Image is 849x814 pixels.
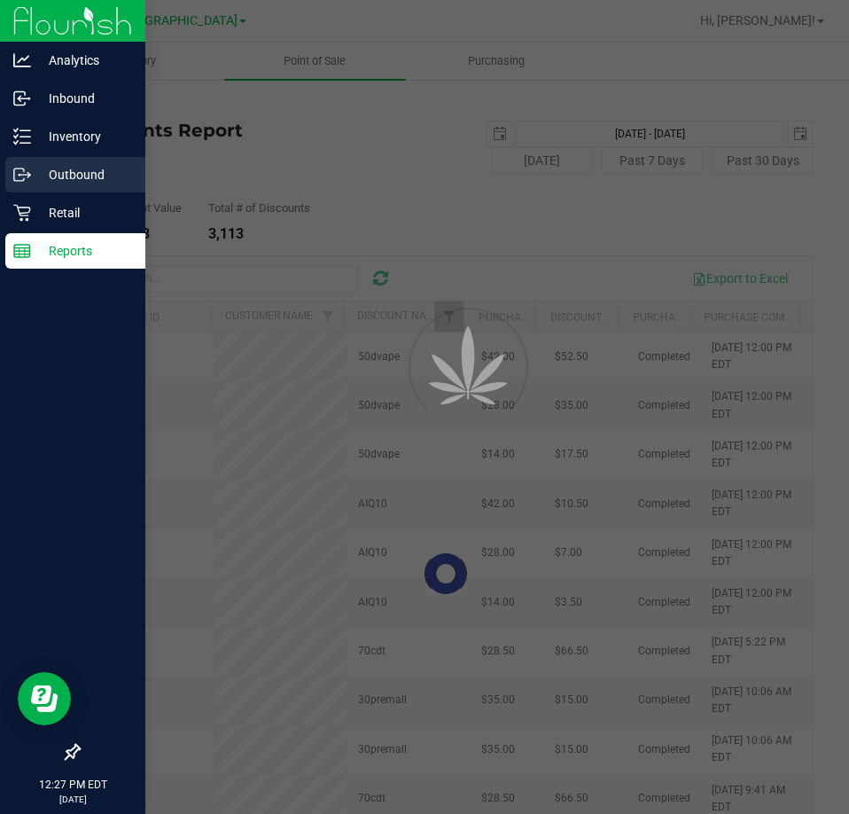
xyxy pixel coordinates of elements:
[13,242,31,260] inline-svg: Reports
[31,50,137,71] p: Analytics
[31,126,137,147] p: Inventory
[31,164,137,185] p: Outbound
[13,128,31,145] inline-svg: Inventory
[8,777,137,793] p: 12:27 PM EDT
[13,90,31,107] inline-svg: Inbound
[31,240,137,262] p: Reports
[13,51,31,69] inline-svg: Analytics
[13,166,31,184] inline-svg: Outbound
[31,88,137,109] p: Inbound
[31,202,137,223] p: Retail
[8,793,137,806] p: [DATE]
[18,672,71,725] iframe: Resource center
[13,204,31,222] inline-svg: Retail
